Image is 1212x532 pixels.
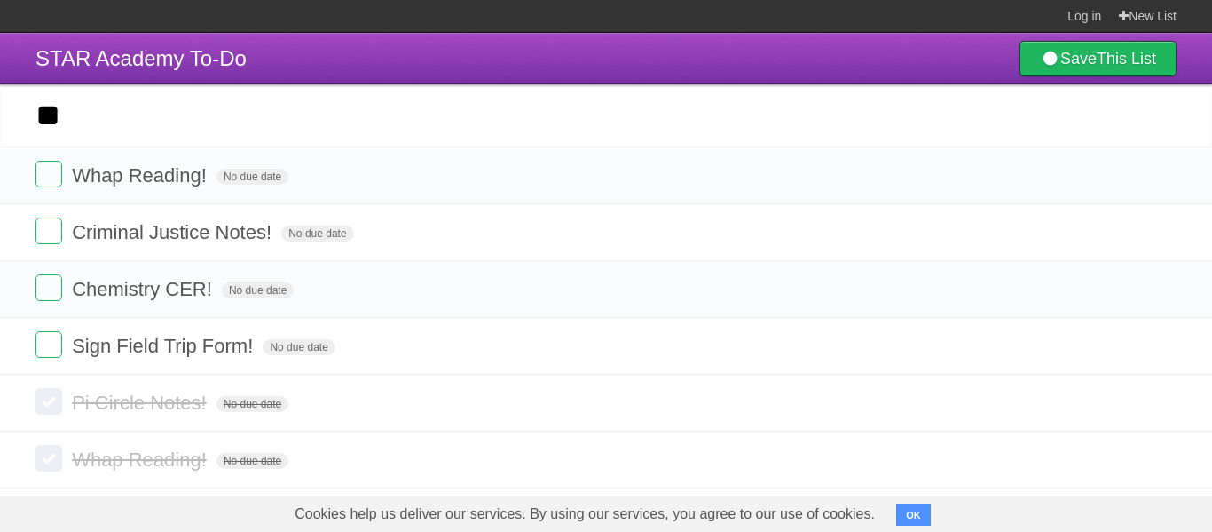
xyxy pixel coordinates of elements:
[35,161,62,187] label: Done
[277,496,893,532] span: Cookies help us deliver our services. By using our services, you agree to our use of cookies.
[72,164,211,187] span: Whap Reading!
[35,274,62,301] label: Done
[222,282,294,298] span: No due date
[72,449,211,471] span: Whap Reading!
[216,396,288,412] span: No due date
[216,453,288,469] span: No due date
[72,278,216,300] span: Chemistry CER!
[1019,41,1177,76] a: SaveThis List
[281,226,353,242] span: No due date
[263,339,334,355] span: No due date
[35,388,62,415] label: Done
[72,221,276,243] span: Criminal Justice Notes!
[1097,50,1156,67] b: This List
[35,218,62,244] label: Done
[216,169,288,185] span: No due date
[72,392,211,414] span: Pi Circle Notes!
[35,445,62,472] label: Done
[35,331,62,358] label: Done
[896,504,931,526] button: OK
[35,46,247,70] span: STAR Academy To-Do
[72,335,257,357] span: Sign Field Trip Form!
